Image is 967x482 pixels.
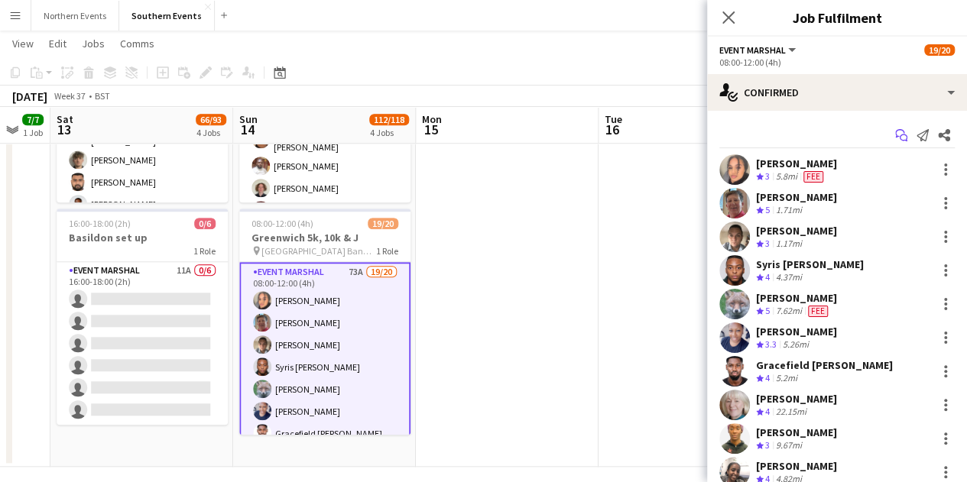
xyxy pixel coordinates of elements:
a: Jobs [76,34,111,53]
span: 7/7 [22,114,44,125]
span: Mon [422,112,442,126]
div: 1.17mi [773,238,805,251]
div: 5.8mi [773,170,800,183]
span: 3.3 [765,338,777,350]
span: Tue [605,112,622,126]
span: 112/118 [369,114,409,125]
span: 16 [602,121,622,138]
app-card-role: Event Marshal11A0/616:00-18:00 (2h) [57,262,228,425]
div: 9.67mi [773,439,805,452]
span: 1 Role [376,245,398,257]
a: View [6,34,40,53]
div: Crew has different fees then in role [805,305,831,318]
span: 19/20 [924,44,955,56]
div: Confirmed [707,74,967,111]
div: [PERSON_NAME] [756,190,837,204]
div: [PERSON_NAME] [756,459,837,473]
div: 22.15mi [773,406,810,419]
div: 1.71mi [773,204,805,217]
div: [PERSON_NAME] [756,325,837,338]
span: Sat [57,112,73,126]
div: 5.26mi [780,338,812,351]
button: Event Marshal [719,44,798,56]
span: Jobs [82,37,105,50]
a: Edit [43,34,73,53]
div: 1 Job [23,127,43,138]
span: 19/20 [368,218,398,229]
div: 08:00-12:00 (4h) [719,57,955,68]
div: 7.62mi [773,305,805,318]
div: [PERSON_NAME] [756,291,837,305]
app-job-card: 08:00-12:00 (4h)19/20Greenwich 5k, 10k & J [GEOGRAPHIC_DATA] Bandstand1 RoleEvent Marshal73A19/20... [239,209,410,435]
h3: Basildon set up [57,231,228,244]
span: Event Marshal [719,44,786,56]
div: 4 Jobs [196,127,226,138]
a: Comms [114,34,161,53]
span: 4 [765,271,770,283]
span: 14 [237,121,258,138]
div: 4 Jobs [370,127,408,138]
span: View [12,37,34,50]
span: 0/6 [194,218,216,229]
span: Edit [49,37,67,50]
span: 4 [765,406,770,417]
div: 4.37mi [773,271,805,284]
span: 66/93 [196,114,226,125]
div: [PERSON_NAME] [756,425,837,439]
span: 3 [765,439,770,451]
div: Crew has different fees then in role [800,170,826,183]
span: 16:00-18:00 (2h) [69,218,131,229]
div: BST [95,90,110,102]
span: 5 [765,305,770,316]
button: Northern Events [31,1,119,31]
div: [DATE] [12,89,47,104]
div: Gracefield [PERSON_NAME] [756,358,893,372]
span: [GEOGRAPHIC_DATA] Bandstand [261,245,376,257]
app-job-card: 16:00-18:00 (2h)0/6Basildon set up1 RoleEvent Marshal11A0/616:00-18:00 (2h) [57,209,228,425]
span: 4 [765,372,770,383]
span: Week 37 [50,90,89,102]
span: Comms [120,37,154,50]
button: Southern Events [119,1,215,31]
span: 1 Role [193,245,216,257]
span: Fee [808,306,828,317]
span: 3 [765,238,770,249]
span: Fee [803,171,823,183]
h3: Greenwich 5k, 10k & J [239,231,410,244]
span: Sun [239,112,258,126]
div: [PERSON_NAME] [756,157,837,170]
span: 13 [54,121,73,138]
div: [PERSON_NAME] [756,392,837,406]
div: Syris [PERSON_NAME] [756,257,864,271]
div: 5.2mi [773,372,800,385]
h3: Job Fulfilment [707,8,967,27]
span: 5 [765,204,770,215]
div: [PERSON_NAME] [756,224,837,238]
span: 15 [420,121,442,138]
span: 3 [765,170,770,182]
span: 08:00-12:00 (4h) [251,218,313,229]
